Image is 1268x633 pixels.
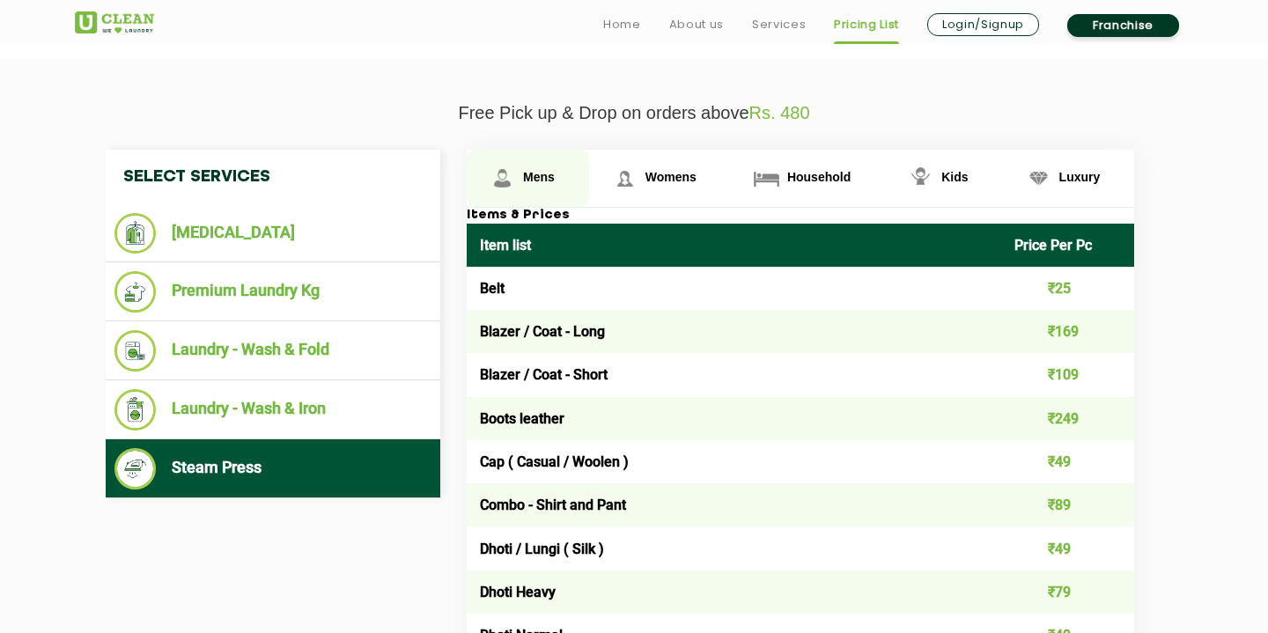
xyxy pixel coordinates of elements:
[609,163,640,194] img: Womens
[927,13,1039,36] a: Login/Signup
[1067,14,1179,37] a: Franchise
[114,330,431,372] li: Laundry - Wash & Fold
[467,353,1001,396] td: Blazer / Coat - Short
[1001,310,1135,353] td: ₹169
[114,448,431,489] li: Steam Press
[467,267,1001,310] td: Belt
[1001,483,1135,526] td: ₹89
[1001,267,1135,310] td: ₹25
[114,271,431,313] li: Premium Laundry Kg
[114,389,156,431] img: Laundry - Wash & Iron
[114,213,431,254] li: [MEDICAL_DATA]
[1001,440,1135,483] td: ₹49
[467,208,1134,224] h3: Items & Prices
[941,170,968,184] span: Kids
[523,170,555,184] span: Mens
[467,397,1001,440] td: Boots leather
[467,440,1001,483] td: Cap ( Casual / Woolen )
[1059,170,1101,184] span: Luxury
[669,14,724,35] a: About us
[1023,163,1054,194] img: Luxury
[787,170,851,184] span: Household
[1001,353,1135,396] td: ₹109
[114,330,156,372] img: Laundry - Wash & Fold
[1001,397,1135,440] td: ₹249
[751,163,782,194] img: Household
[114,448,156,489] img: Steam Press
[75,11,154,33] img: UClean Laundry and Dry Cleaning
[645,170,697,184] span: Womens
[1001,224,1135,267] th: Price Per Pc
[752,14,806,35] a: Services
[749,103,810,122] span: Rs. 480
[114,271,156,313] img: Premium Laundry Kg
[487,163,518,194] img: Mens
[1001,570,1135,614] td: ₹79
[834,14,899,35] a: Pricing List
[467,570,1001,614] td: Dhoti Heavy
[114,213,156,254] img: Dry Cleaning
[905,163,936,194] img: Kids
[114,389,431,431] li: Laundry - Wash & Iron
[1001,526,1135,570] td: ₹49
[467,224,1001,267] th: Item list
[467,483,1001,526] td: Combo - Shirt and Pant
[106,150,440,204] h4: Select Services
[603,14,641,35] a: Home
[467,310,1001,353] td: Blazer / Coat - Long
[75,103,1193,123] p: Free Pick up & Drop on orders above
[467,526,1001,570] td: Dhoti / Lungi ( Silk )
